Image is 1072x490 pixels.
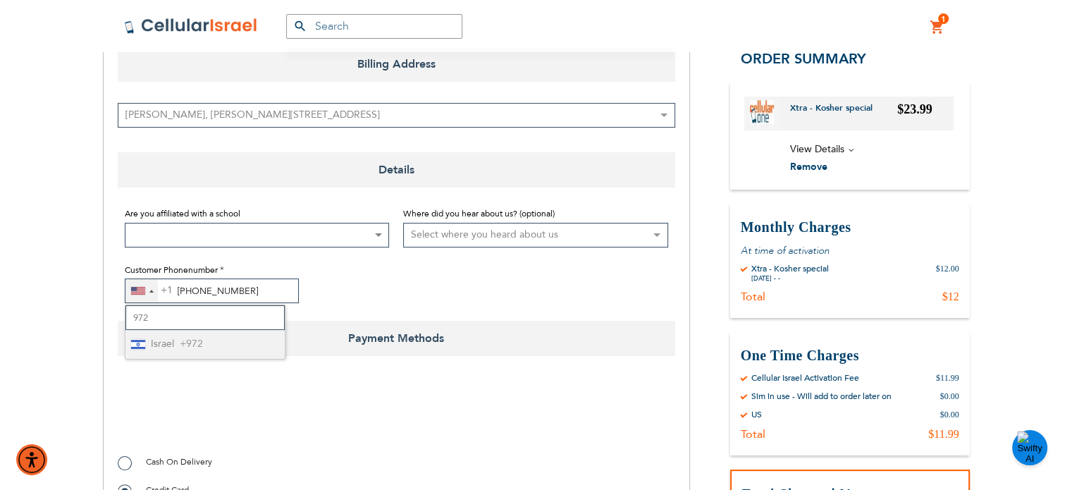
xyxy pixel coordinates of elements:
div: $0.00 [940,409,959,420]
div: Sim in use - Will add to order later on [751,391,892,402]
span: View Details [790,142,844,156]
span: 1 [941,13,946,25]
h3: One Time Charges [741,346,959,365]
div: +1 [161,282,173,300]
span: Israel [151,336,174,353]
div: Cellular Israel Activation Fee [751,372,859,384]
div: Xtra - Kosher special [751,263,829,274]
span: Billing Address [118,47,675,82]
a: Xtra - Kosher special [790,102,883,125]
img: Cellular Israel Logo [124,18,258,35]
ul: List of countries [125,330,285,359]
div: US [751,409,762,420]
div: Accessibility Menu [16,444,47,475]
span: Cash On Delivery [146,456,212,467]
span: +972 [180,336,203,353]
span: Where did you hear about us? (optional) [403,208,555,219]
div: Total [741,427,765,441]
span: Are you affiliated with a school [125,208,240,219]
span: Order Summary [741,49,866,68]
h3: Monthly Charges [741,218,959,237]
button: Selected country [125,279,173,302]
div: [DATE] - - [751,274,829,283]
p: At time of activation [741,244,959,257]
input: e.g. 201-555-0123 [125,278,299,303]
iframe: reCAPTCHA [118,388,332,443]
span: $23.99 [897,102,932,116]
div: $12 [942,290,959,304]
div: $11.99 [936,372,959,384]
div: $0.00 [940,391,959,402]
img: Xtra - Kosher special [750,100,774,124]
span: Payment Methods [118,321,675,356]
input: Search [125,305,285,330]
span: Customer Phonenumber [125,264,218,276]
a: 1 [930,19,945,36]
div: $11.99 [928,427,959,441]
span: Remove [790,160,827,173]
div: $12.00 [936,263,959,283]
div: Total [741,290,765,304]
span: Details [118,152,675,188]
input: Search [286,14,462,39]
